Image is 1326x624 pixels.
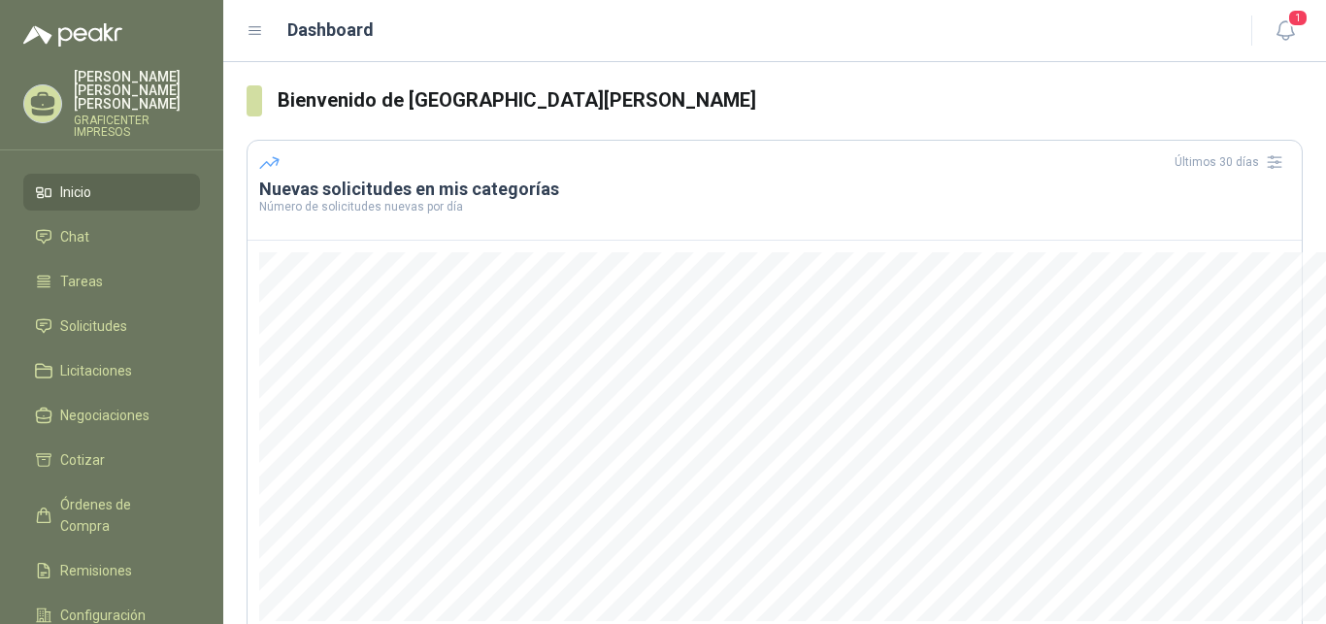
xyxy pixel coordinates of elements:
h1: Dashboard [287,16,374,44]
span: Chat [60,226,89,247]
p: Número de solicitudes nuevas por día [259,201,1290,213]
p: GRAFICENTER IMPRESOS [74,115,200,138]
span: 1 [1287,9,1309,27]
span: Tareas [60,271,103,292]
a: Tareas [23,263,200,300]
a: Chat [23,218,200,255]
a: Órdenes de Compra [23,486,200,544]
span: Solicitudes [60,315,127,337]
a: Licitaciones [23,352,200,389]
div: Últimos 30 días [1175,147,1290,178]
img: Logo peakr [23,23,122,47]
a: Solicitudes [23,308,200,345]
p: [PERSON_NAME] [PERSON_NAME] [PERSON_NAME] [74,70,200,111]
h3: Bienvenido de [GEOGRAPHIC_DATA][PERSON_NAME] [278,85,1303,115]
span: Órdenes de Compra [60,494,182,537]
a: Cotizar [23,442,200,478]
a: Negociaciones [23,397,200,434]
a: Inicio [23,174,200,211]
span: Negociaciones [60,405,149,426]
span: Licitaciones [60,360,132,381]
a: Remisiones [23,552,200,589]
span: Inicio [60,181,91,203]
h3: Nuevas solicitudes en mis categorías [259,178,1290,201]
span: Remisiones [60,560,132,581]
span: Cotizar [60,449,105,471]
button: 1 [1268,14,1303,49]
